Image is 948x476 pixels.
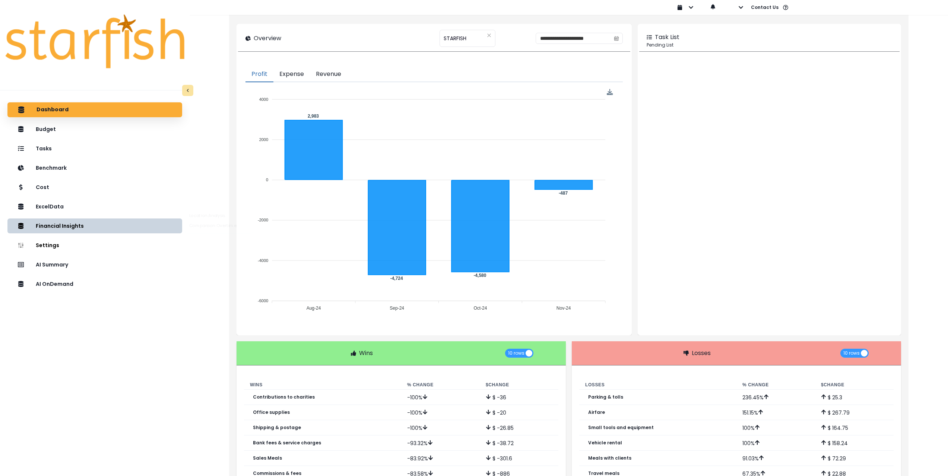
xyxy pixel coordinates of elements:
[186,211,253,221] button: Location Analysis
[7,238,182,253] button: Settings
[736,435,815,451] td: 100 %
[588,410,605,415] p: Airfare
[480,380,558,390] th: $ Change
[259,137,268,142] tspan: 2000
[254,34,281,43] p: Overview
[815,420,894,435] td: $ 164.75
[186,221,253,231] button: Comparison Overtime
[7,160,182,175] button: Benchmark
[607,89,613,95] div: Menu
[36,165,67,171] p: Benchmark
[7,218,182,233] button: Financial Insights
[36,262,68,268] p: AI Summary
[7,122,182,137] button: Budget
[36,204,64,210] p: ExcelData
[36,184,49,191] p: Cost
[258,258,268,263] tspan: -4000
[401,405,480,420] td: -100 %
[588,394,623,400] p: Parking & tolls
[273,67,310,82] button: Expense
[487,33,491,38] svg: close
[36,126,56,132] p: Budget
[253,410,290,415] p: Office supplies
[36,146,52,152] p: Tasks
[736,420,815,435] td: 100 %
[259,97,268,102] tspan: 4000
[607,89,613,95] img: Download Profit
[487,32,491,39] button: Clear
[245,67,273,82] button: Profit
[588,471,619,476] p: Travel meals
[474,306,487,311] tspan: Oct-24
[310,67,347,82] button: Revenue
[557,306,571,311] tspan: Nov-24
[815,451,894,466] td: $ 72.29
[244,380,401,390] th: Wins
[815,380,894,390] th: $ Change
[253,425,301,430] p: Shipping & postage
[444,31,466,46] span: STARFISH
[266,178,268,182] tspan: 0
[480,451,558,466] td: $ -301.6
[736,380,815,390] th: % Change
[579,380,736,390] th: Losses
[480,435,558,451] td: $ -38.72
[815,435,894,451] td: $ 158.24
[692,349,711,358] p: Losses
[307,306,321,311] tspan: Aug-24
[253,394,315,400] p: Contributions to charities
[253,471,301,476] p: Commissions & fees
[480,420,558,435] td: $ -26.85
[7,102,182,117] button: Dashboard
[36,281,73,287] p: AI OnDemand
[7,180,182,195] button: Cost
[588,456,631,461] p: Meals with clients
[258,298,268,303] tspan: -6000
[401,435,480,451] td: -93.32 %
[655,33,679,42] p: Task List
[401,420,480,435] td: -100 %
[401,380,480,390] th: % Change
[253,440,321,445] p: Bank fees & service charges
[736,405,815,420] td: 151.15 %
[390,306,405,311] tspan: Sep-24
[815,405,894,420] td: $ 267.79
[736,390,815,405] td: 236.45 %
[588,440,622,445] p: Vehicle rental
[614,36,619,41] svg: calendar
[7,199,182,214] button: ExcelData
[7,257,182,272] button: AI Summary
[843,349,860,358] span: 10 rows
[7,277,182,291] button: AI OnDemand
[37,106,69,113] p: Dashboard
[359,349,373,358] p: Wins
[253,456,282,461] p: Sales Meals
[647,42,892,48] p: Pending List
[401,451,480,466] td: -83.92 %
[736,451,815,466] td: 91.03 %
[588,425,654,430] p: Small tools and equipment
[7,141,182,156] button: Tasks
[480,390,558,405] td: $ -36
[508,349,524,358] span: 10 rows
[401,390,480,405] td: -100 %
[815,390,894,405] td: $ 25.3
[480,405,558,420] td: $ -20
